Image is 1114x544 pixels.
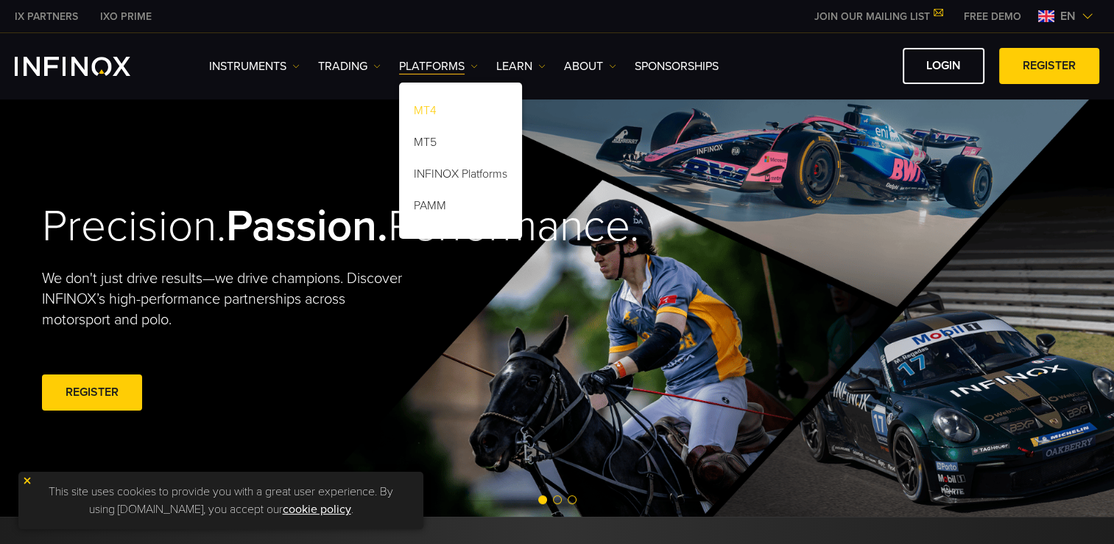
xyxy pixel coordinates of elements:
[399,161,522,192] a: INFINOX Platforms
[803,10,953,23] a: JOIN OUR MAILING LIST
[399,97,522,129] a: MT4
[953,9,1032,24] a: INFINOX MENU
[42,374,142,411] a: REGISTER
[22,475,32,486] img: yellow close icon
[1054,7,1082,25] span: en
[999,48,1099,84] a: REGISTER
[635,57,719,75] a: SPONSORSHIPS
[209,57,300,75] a: Instruments
[903,48,984,84] a: LOGIN
[26,479,416,522] p: This site uses cookies to provide you with a great user experience. By using [DOMAIN_NAME], you a...
[42,268,413,330] p: We don't just drive results—we drive champions. Discover INFINOX’s high-performance partnerships ...
[553,495,562,504] span: Go to slide 2
[15,57,165,76] a: INFINOX Logo
[538,495,547,504] span: Go to slide 1
[568,495,577,504] span: Go to slide 3
[283,502,351,517] a: cookie policy
[564,57,616,75] a: ABOUT
[226,200,388,253] strong: Passion.
[89,9,163,24] a: INFINOX
[399,192,522,224] a: PAMM
[318,57,381,75] a: TRADING
[42,200,506,254] h2: Precision. Performance.
[399,129,522,161] a: MT5
[496,57,546,75] a: Learn
[399,57,478,75] a: PLATFORMS
[4,9,89,24] a: INFINOX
